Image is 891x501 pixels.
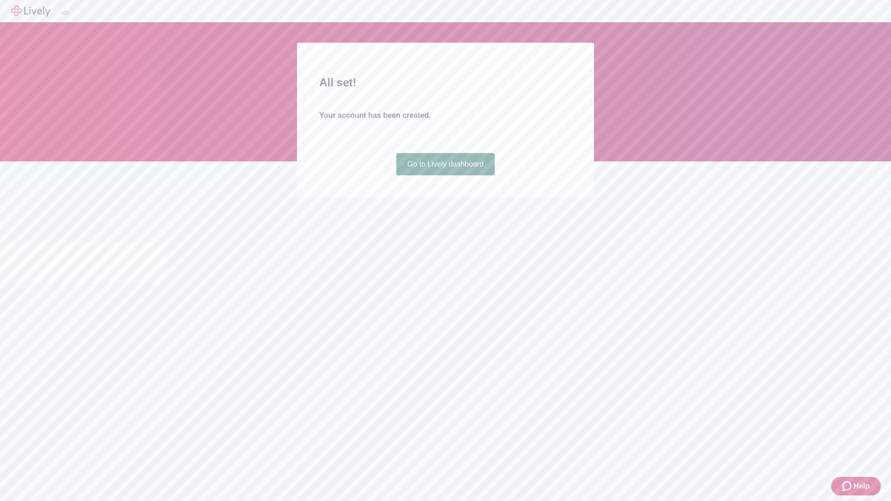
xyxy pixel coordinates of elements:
[11,6,50,17] img: Lively
[319,110,572,121] h4: Your account has been created.
[842,481,853,492] svg: Zendesk support icon
[396,153,495,175] a: Go to Lively dashboard
[853,481,870,492] span: Help
[831,477,881,495] button: Zendesk support iconHelp
[319,74,572,91] h2: All set!
[61,12,69,14] button: Log out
